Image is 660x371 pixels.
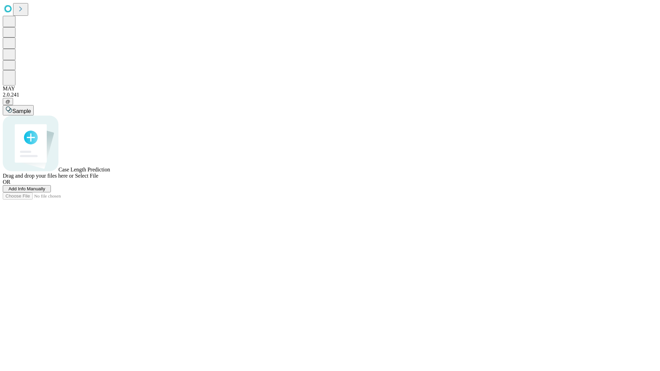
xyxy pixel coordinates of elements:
button: Add Info Manually [3,185,51,192]
span: Sample [12,108,31,114]
div: MAY [3,86,657,92]
span: Add Info Manually [9,186,45,191]
span: Case Length Prediction [58,167,110,172]
div: 2.0.241 [3,92,657,98]
button: Sample [3,105,34,115]
span: @ [5,99,10,104]
span: Drag and drop your files here or [3,173,74,179]
button: @ [3,98,13,105]
span: OR [3,179,10,185]
span: Select File [75,173,98,179]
